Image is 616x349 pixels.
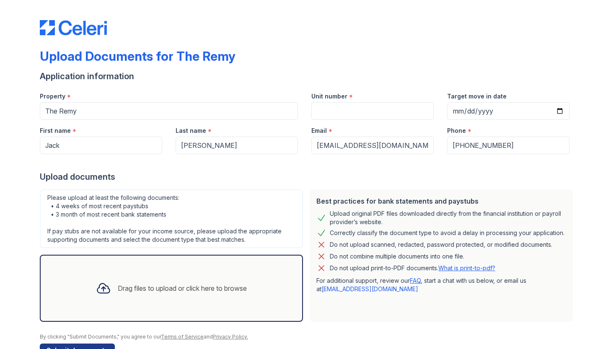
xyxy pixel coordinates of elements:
[316,196,566,206] div: Best practices for bank statements and paystubs
[40,92,65,101] label: Property
[213,333,248,340] a: Privacy Policy.
[410,277,421,284] a: FAQ
[447,92,507,101] label: Target move in date
[40,189,303,248] div: Please upload at least the following documents: • 4 weeks of most recent paystubs • 3 month of mo...
[176,127,206,135] label: Last name
[40,49,236,64] div: Upload Documents for The Remy
[321,285,418,292] a: [EMAIL_ADDRESS][DOMAIN_NAME]
[447,127,466,135] label: Phone
[311,92,347,101] label: Unit number
[40,333,576,340] div: By clicking "Submit Documents," you agree to our and
[438,264,495,271] a: What is print-to-pdf?
[330,240,552,250] div: Do not upload scanned, redacted, password protected, or modified documents.
[311,127,327,135] label: Email
[40,20,107,35] img: CE_Logo_Blue-a8612792a0a2168367f1c8372b55b34899dd931a85d93a1a3d3e32e68fde9ad4.png
[40,70,576,82] div: Application information
[316,277,566,293] p: For additional support, review our , start a chat with us below, or email us at
[330,228,564,238] div: Correctly classify the document type to avoid a delay in processing your application.
[161,333,204,340] a: Terms of Service
[330,209,566,226] div: Upload original PDF files downloaded directly from the financial institution or payroll provider’...
[40,171,576,183] div: Upload documents
[118,283,247,293] div: Drag files to upload or click here to browse
[330,264,495,272] p: Do not upload print-to-PDF documents.
[330,251,464,261] div: Do not combine multiple documents into one file.
[40,127,71,135] label: First name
